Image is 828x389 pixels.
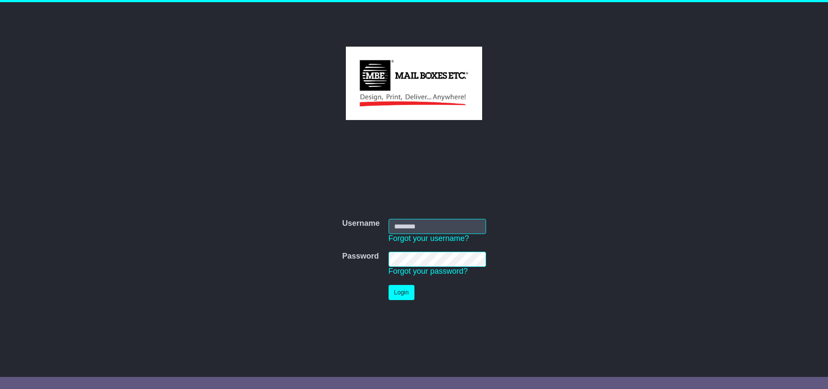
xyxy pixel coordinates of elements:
[389,234,469,243] a: Forgot your username?
[342,219,379,228] label: Username
[342,252,379,261] label: Password
[346,47,482,120] img: MBE Macquarie Park
[389,285,414,300] button: Login
[389,267,468,275] a: Forgot your password?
